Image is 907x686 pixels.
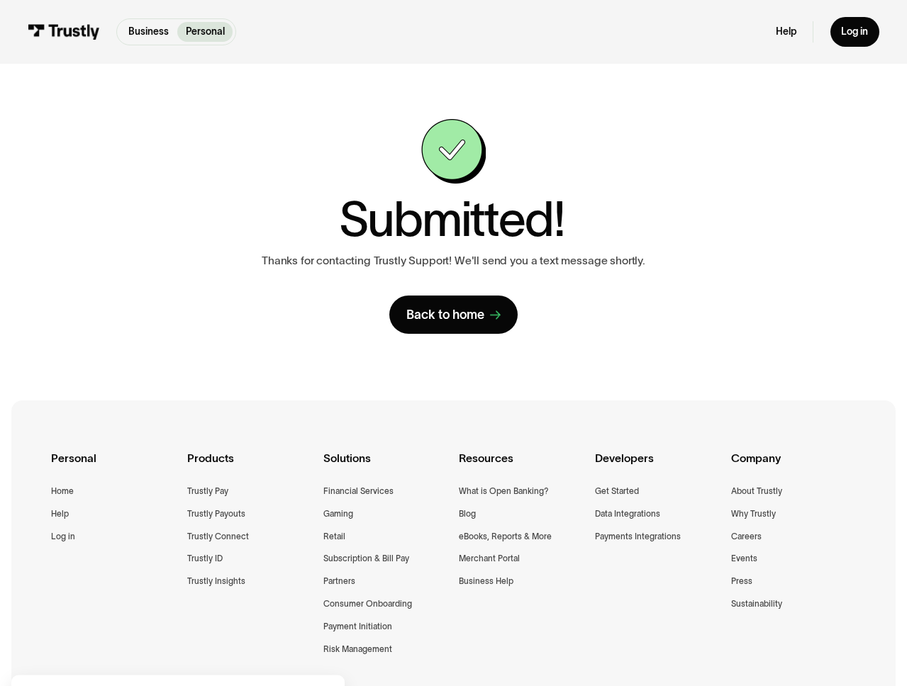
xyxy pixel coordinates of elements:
a: Personal [177,22,233,42]
a: Careers [731,529,762,544]
div: Developers [595,449,720,484]
p: Personal [186,25,225,40]
a: What is Open Banking? [459,484,549,498]
a: Sustainability [731,597,782,611]
a: Back to home [389,296,517,334]
a: Trustly Connect [187,529,249,544]
a: Data Integrations [595,507,660,521]
a: Help [51,507,69,521]
a: Merchant Portal [459,551,520,566]
a: Blog [459,507,476,521]
a: Retail [323,529,345,544]
a: Gaming [323,507,353,521]
a: Log in [51,529,75,544]
img: Trustly Logo [28,24,100,40]
div: Back to home [406,307,484,323]
p: Thanks for contacting Trustly Support! We'll send you a text message shortly. [262,254,645,268]
a: Payments Integrations [595,529,681,544]
a: Business Help [459,574,513,588]
h1: Submitted! [339,195,565,244]
div: Solutions [323,449,448,484]
p: Business [128,25,169,40]
a: Press [731,574,752,588]
a: Trustly Insights [187,574,245,588]
a: Business [120,22,177,42]
a: About Trustly [731,484,782,498]
a: Trustly ID [187,551,223,566]
a: Subscription & Bill Pay [323,551,409,566]
div: Products [187,449,312,484]
a: Trustly Pay [187,484,228,498]
a: Financial Services [323,484,394,498]
div: Personal [51,449,176,484]
a: Trustly Payouts [187,507,245,521]
a: Risk Management [323,642,392,656]
a: Why Trustly [731,507,776,521]
a: Partners [323,574,355,588]
a: Consumer Onboarding [323,597,412,611]
a: Log in [830,17,879,46]
a: eBooks, Reports & More [459,529,552,544]
a: Payment Initiation [323,619,392,634]
a: Help [776,26,796,38]
div: Log in [841,26,868,38]
div: Company [731,449,856,484]
a: Get Started [595,484,639,498]
div: Resources [459,449,584,484]
a: Events [731,551,757,566]
a: Home [51,484,74,498]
